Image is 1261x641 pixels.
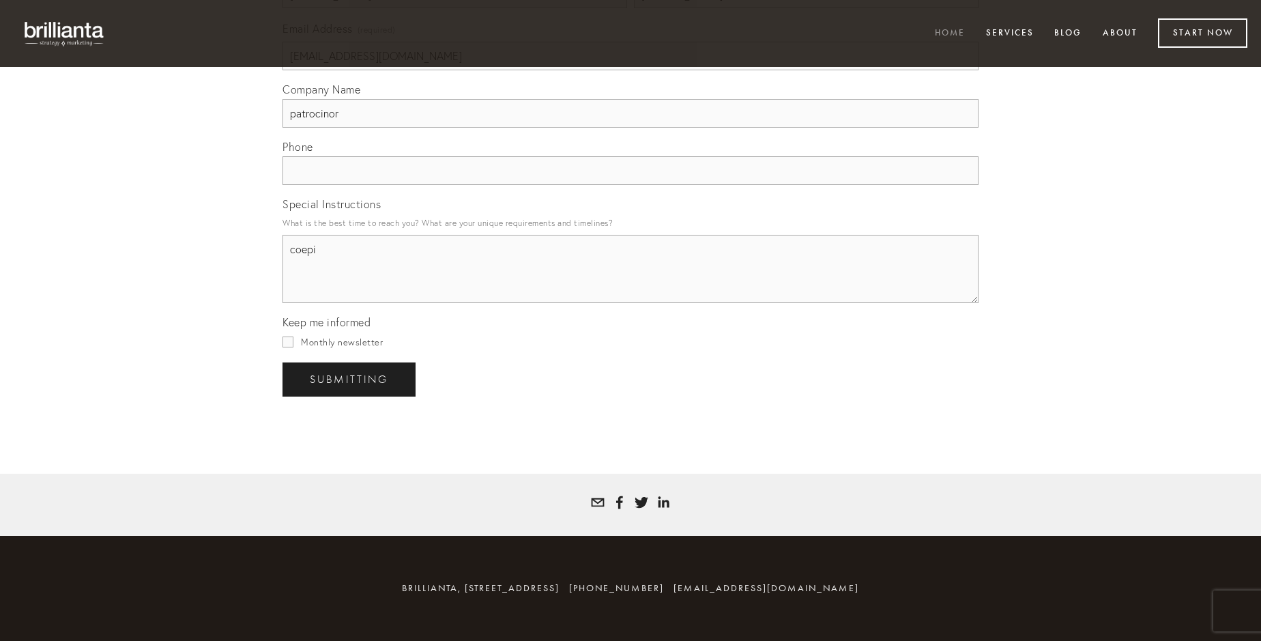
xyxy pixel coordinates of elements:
[591,496,605,509] a: tatyana@brillianta.com
[656,496,670,509] a: Tatyana White
[282,315,371,329] span: Keep me informed
[977,23,1043,45] a: Services
[301,337,383,347] span: Monthly newsletter
[673,582,859,594] a: [EMAIL_ADDRESS][DOMAIN_NAME]
[282,235,979,303] textarea: coepi
[1045,23,1090,45] a: Blog
[402,582,560,594] span: brillianta, [STREET_ADDRESS]
[310,373,388,386] span: Submitting
[14,14,116,53] img: brillianta - research, strategy, marketing
[1094,23,1146,45] a: About
[635,496,648,509] a: Tatyana White
[569,582,664,594] span: [PHONE_NUMBER]
[1158,18,1247,48] a: Start Now
[282,197,381,211] span: Special Instructions
[282,362,416,397] button: SubmittingSubmitting
[282,214,979,232] p: What is the best time to reach you? What are your unique requirements and timelines?
[282,83,360,96] span: Company Name
[282,337,293,347] input: Monthly newsletter
[613,496,626,509] a: Tatyana Bolotnikov White
[926,23,974,45] a: Home
[282,140,313,154] span: Phone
